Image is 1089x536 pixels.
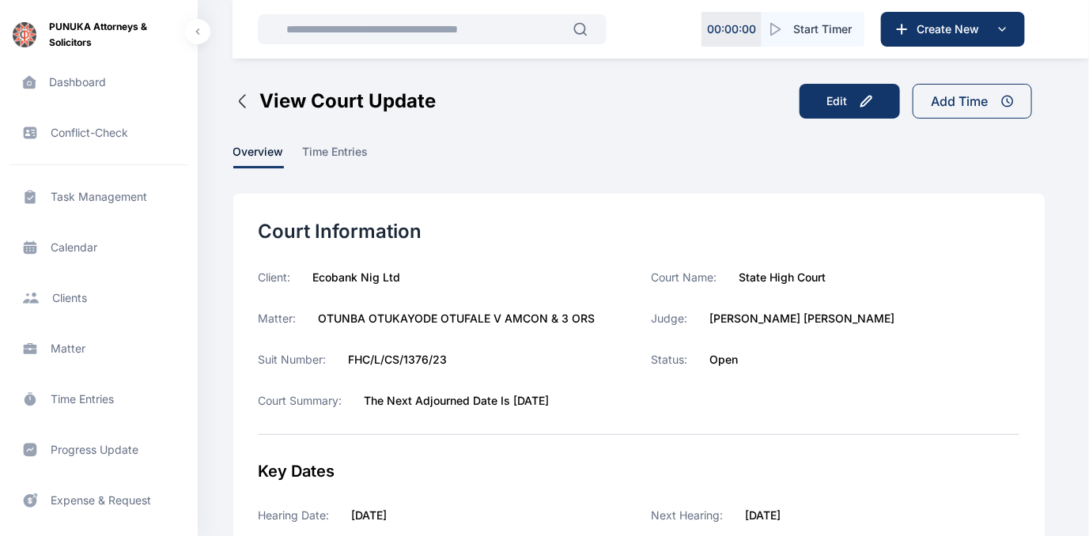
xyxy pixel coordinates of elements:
div: Edit [826,93,847,109]
a: overview [233,144,303,168]
label: Judge: [652,311,688,327]
label: Matter: [259,311,297,327]
p: 00 : 00 : 00 [707,21,756,37]
label: FHC/L/CS/1376/23 [349,352,448,368]
a: conflict-check [9,114,188,152]
button: View Court Update [233,89,437,114]
span: time entries [303,144,369,168]
span: Create New [910,21,993,37]
label: State High Court [739,270,826,285]
a: clients [9,279,188,317]
a: time entries [303,144,388,168]
label: Client: [259,270,291,285]
div: Key Dates [259,460,1019,482]
label: Hearing Date: [259,508,330,522]
label: [PERSON_NAME] [PERSON_NAME] [710,311,895,327]
label: Court Summary: [259,393,342,409]
span: Start Timer [793,21,852,37]
label: OTUNBA OTUKAYODE OTUFALE V AMCON & 3 ORS [319,311,596,327]
button: Edit [800,84,900,119]
a: dashboard [9,63,188,101]
button: Create New [881,12,1025,47]
span: PUNUKA Attorneys & Solicitors [49,19,185,51]
label: Open [710,352,739,368]
label: [DATE] [746,508,781,523]
span: View Court Update [260,89,437,114]
span: overview [233,144,284,168]
a: progress update [9,431,188,469]
label: Status: [652,352,688,368]
a: time entries [9,380,188,418]
label: [DATE] [352,508,388,522]
label: The next adjourned date is [DATE] [365,393,550,409]
a: calendar [9,228,188,266]
label: Next Hearing: [652,508,724,523]
div: Add Time [932,92,989,111]
a: expense & request [9,481,188,519]
label: Ecobank Nig Ltd [313,270,401,285]
label: Suit Number: [259,352,327,368]
button: Add Time [913,84,1032,119]
a: matter [9,330,188,368]
label: Court Name: [652,270,717,285]
div: Court Information [259,219,1019,244]
button: Start Timer [762,12,864,47]
a: task management [9,178,188,216]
